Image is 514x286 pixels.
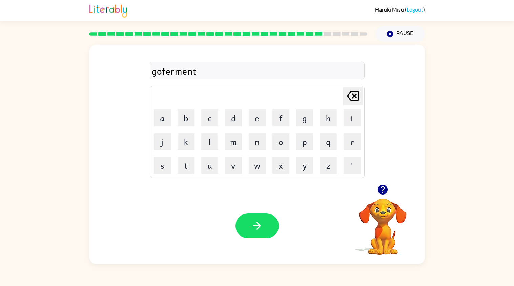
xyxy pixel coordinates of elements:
button: g [296,109,313,126]
button: j [154,133,171,150]
button: a [154,109,171,126]
button: t [178,157,194,174]
button: s [154,157,171,174]
img: Literably [89,3,127,18]
button: l [201,133,218,150]
button: d [225,109,242,126]
button: i [344,109,361,126]
button: h [320,109,337,126]
button: m [225,133,242,150]
a: Logout [407,6,423,13]
button: b [178,109,194,126]
button: o [272,133,289,150]
button: c [201,109,218,126]
button: y [296,157,313,174]
button: ' [344,157,361,174]
button: p [296,133,313,150]
button: n [249,133,266,150]
span: Haruki Misu [375,6,405,13]
button: v [225,157,242,174]
button: z [320,157,337,174]
div: goferment [152,64,363,78]
button: q [320,133,337,150]
button: w [249,157,266,174]
video: Your browser must support playing .mp4 files to use Literably. Please try using another browser. [349,188,417,256]
button: e [249,109,266,126]
button: f [272,109,289,126]
button: r [344,133,361,150]
button: k [178,133,194,150]
button: u [201,157,218,174]
div: ( ) [375,6,425,13]
button: Pause [376,26,425,42]
button: x [272,157,289,174]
